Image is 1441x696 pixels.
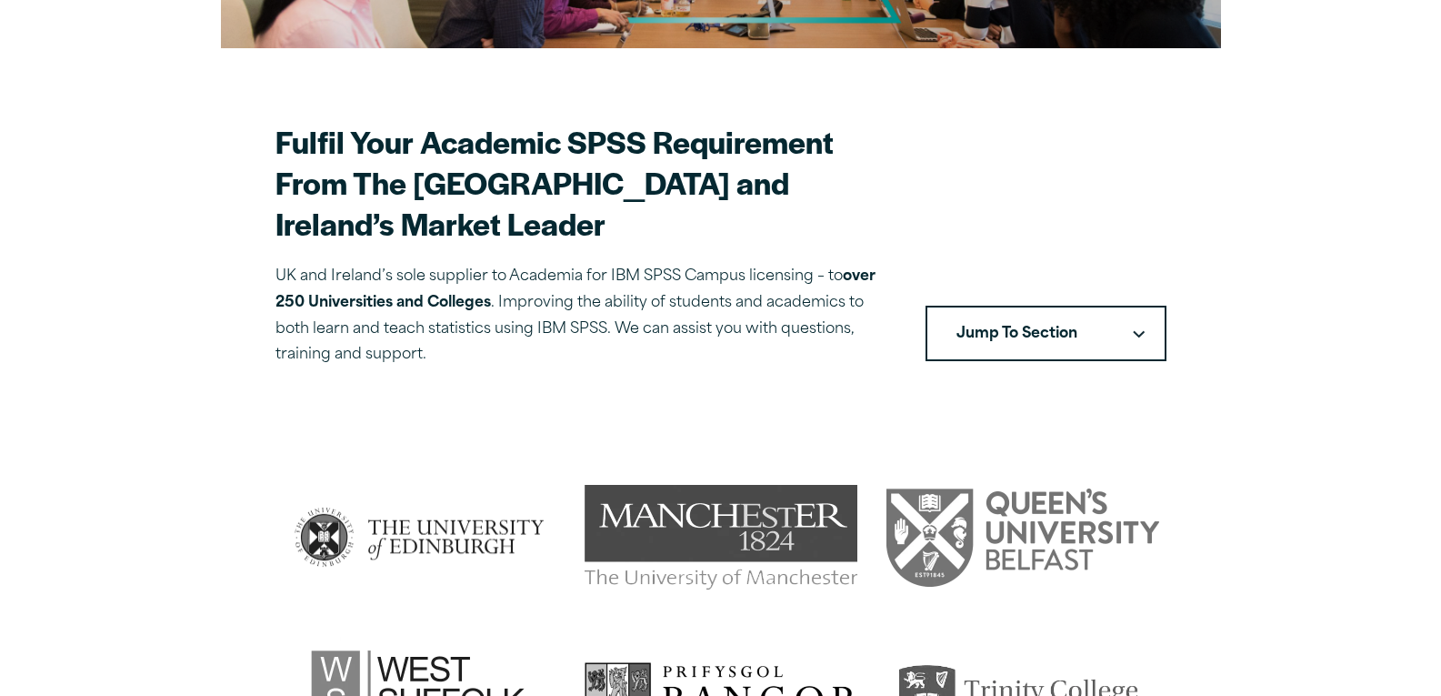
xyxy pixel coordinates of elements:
[926,306,1166,362] button: Jump To SectionDownward pointing chevron
[275,269,876,310] strong: over 250 Universities and Colleges
[585,485,857,590] img: University of Manchester
[283,500,555,575] img: University of Edinburgh
[275,121,882,244] h2: Fulfil Your Academic SPSS Requirement From The [GEOGRAPHIC_DATA] and Ireland’s Market Leader
[886,489,1159,587] img: Queen's University Belfast
[275,264,882,368] p: UK and Ireland’s sole supplier to Academia for IBM SPSS Campus licensing – to . Improving the abi...
[1133,330,1145,338] svg: Downward pointing chevron
[926,306,1166,362] nav: Table of Contents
